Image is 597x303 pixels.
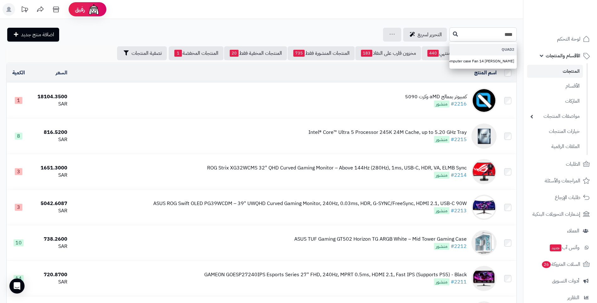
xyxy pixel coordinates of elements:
span: منشور [434,172,449,179]
span: أدوات التسويق [552,277,579,285]
div: 1651.3000 [33,164,67,172]
span: 735 [293,50,305,57]
span: 1 [15,97,22,104]
a: المراجعات والأسئلة [527,173,593,188]
a: تحديثات المنصة [17,3,32,17]
a: الأقسام [527,79,583,93]
div: ASUS ROG Swift OLED PG39WCDM – 39" UWQHD Curved Gaming Monitor, 240Hz, 0.03ms, HDR, G-SYNC/FreeSy... [153,200,467,207]
a: #2212 [451,243,467,250]
span: وآتس آب [549,243,579,252]
a: QUAD2 [449,44,517,55]
div: SAR [33,172,67,179]
a: الملفات الرقمية [527,140,583,153]
a: مواصفات المنتجات [527,110,583,123]
div: SAR [33,100,67,108]
a: المنتجات [527,65,583,78]
a: #2211 [451,278,467,286]
span: منشور [434,136,449,143]
div: SAR [33,278,67,286]
span: منشور [434,243,449,250]
div: 816.5200 [33,129,67,136]
span: السلات المتروكة [541,260,580,269]
a: الطلبات [527,157,593,172]
span: طلبات الإرجاع [555,193,580,202]
a: لوحة التحكم [527,31,593,47]
div: كمبيوتر بمعالج aMD وكرت 5090 [405,93,467,100]
span: المراجعات والأسئلة [545,176,580,185]
span: منشور [434,207,449,214]
span: رفيق [75,6,85,13]
a: Thermaltake Riing Quad 14 RGB Computer case Fan 14 [PERSON_NAME] [449,55,517,67]
div: SAR [33,243,67,250]
div: 720.8700 [33,271,67,278]
a: السعر [56,69,67,77]
span: 440 [427,50,439,57]
a: المنتجات المنشورة فقط735 [288,46,355,60]
span: لوحة التحكم [557,35,580,43]
div: SAR [33,136,67,143]
span: 3 [15,204,22,211]
a: مخزون قارب على النفاذ183 [355,46,421,60]
a: المنتجات المخفية فقط20 [224,46,287,60]
img: GAMEON GOESP27240IPS Esports Series 27" FHD, 240Hz, MPRT 0.5ms, HDMI 2.1, Fast IPS (Supports PS5)... [471,266,497,291]
span: تصفية المنتجات [132,49,162,57]
a: مخزون منتهي440 [422,46,470,60]
img: ASUS TUF Gaming GT502 Horizon TG ARGB White – Mid Tower Gaming Case [471,230,497,255]
span: جديد [550,244,561,251]
a: العملاء [527,223,593,238]
span: 3 [15,168,22,175]
img: ROG Strix XG32WCMS 32" QHD Curved Gaming Monitor – Above 144Hz (280Hz), 1ms, USB-C, HDR, VA, ELMB... [471,159,497,184]
a: الكمية [12,69,25,77]
a: خيارات المنتجات [527,125,583,138]
a: #2213 [451,207,467,214]
button: تصفية المنتجات [117,46,167,60]
a: الماركات [527,94,583,108]
span: العملاء [567,226,579,235]
div: 738.2600 [33,236,67,243]
span: منشور [434,278,449,285]
img: ai-face.png [87,3,100,16]
a: #2215 [451,136,467,143]
a: إشعارات التحويلات البنكية [527,207,593,222]
div: GAMEON GOESP27240IPS Esports Series 27" FHD, 240Hz, MPRT 0.5ms, HDMI 2.1, Fast IPS (Supports PS5)... [204,271,467,278]
a: #2214 [451,171,467,179]
a: طلبات الإرجاع [527,190,593,205]
span: 10 [14,239,24,246]
span: منشور [434,100,449,107]
div: 18104.3500 [33,93,67,100]
img: كمبيوتر بمعالج aMD وكرت 5090 [471,88,497,113]
img: Intel® Core™ Ultra 5 Processor 245K 24M Cache, up to 5.20 GHz Tray [471,123,497,149]
span: 14 [14,275,24,282]
span: 20 [230,50,239,57]
div: 5042.6087 [33,200,67,207]
div: SAR [33,207,67,214]
img: logo-2.png [554,14,591,27]
span: 26 [542,261,551,268]
span: التحرير لسريع [418,31,442,38]
a: #2216 [451,100,467,108]
a: وآتس آبجديد [527,240,593,255]
div: ASUS TUF Gaming GT502 Horizon TG ARGB White – Mid Tower Gaming Case [294,236,467,243]
div: Intel® Core™ Ultra 5 Processor 245K 24M Cache, up to 5.20 GHz Tray [308,129,467,136]
div: Open Intercom Messenger [9,278,25,294]
a: السلات المتروكة26 [527,257,593,272]
span: 8 [15,133,22,140]
a: اضافة منتج جديد [7,28,59,42]
a: المنتجات المخفضة1 [169,46,223,60]
a: أدوات التسويق [527,273,593,289]
a: اسم المنتج [474,69,497,77]
div: ROG Strix XG32WCMS 32" QHD Curved Gaming Monitor – Above 144Hz (280Hz), 1ms, USB-C, HDR, VA, ELMB... [207,164,467,172]
a: التحرير لسريع [403,28,447,42]
span: 1 [174,50,182,57]
span: إشعارات التحويلات البنكية [532,210,580,219]
span: التقارير [567,293,579,302]
img: ASUS ROG Swift OLED PG39WCDM – 39" UWQHD Curved Gaming Monitor, 240Hz, 0.03ms, HDR, G-SYNC/FreeSy... [471,195,497,220]
span: 183 [361,50,372,57]
span: اضافة منتج جديد [21,31,54,38]
span: الأقسام والمنتجات [546,51,580,60]
span: الطلبات [566,160,580,169]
